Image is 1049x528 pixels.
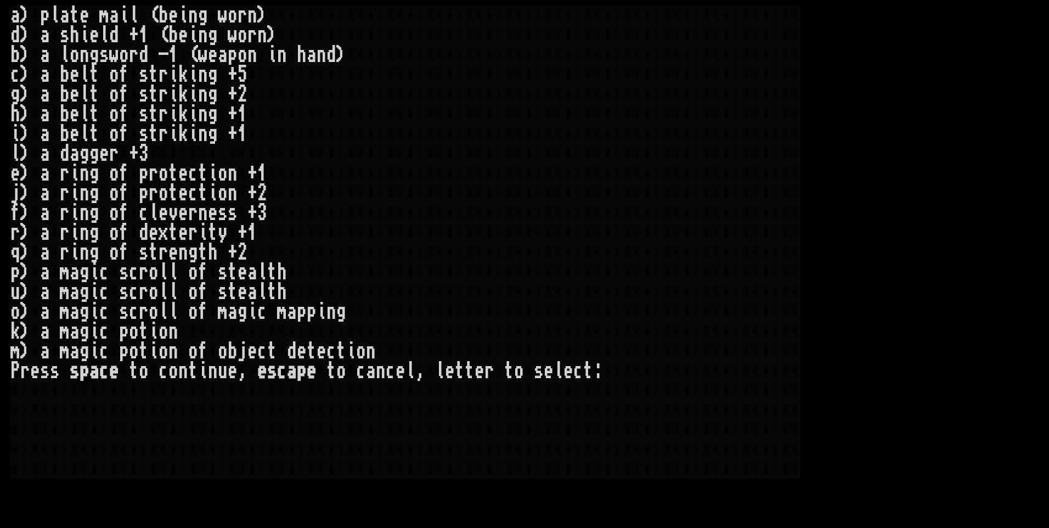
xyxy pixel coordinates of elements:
[228,104,238,124] div: +
[238,5,247,25] div: r
[228,85,238,104] div: +
[60,164,70,183] div: r
[228,45,238,65] div: p
[218,203,228,223] div: s
[99,25,109,45] div: l
[228,183,238,203] div: n
[168,124,178,144] div: i
[159,262,168,282] div: l
[89,144,99,164] div: g
[188,124,198,144] div: i
[20,144,30,164] div: )
[10,65,20,85] div: c
[168,164,178,183] div: t
[159,164,168,183] div: o
[139,25,149,45] div: 1
[257,5,267,25] div: )
[70,104,80,124] div: e
[228,124,238,144] div: +
[178,223,188,243] div: e
[80,144,89,164] div: g
[188,164,198,183] div: c
[20,243,30,262] div: )
[109,5,119,25] div: a
[40,282,50,302] div: a
[119,243,129,262] div: f
[60,65,70,85] div: b
[129,144,139,164] div: +
[80,45,89,65] div: n
[188,183,198,203] div: c
[109,183,119,203] div: o
[139,282,149,302] div: r
[70,282,80,302] div: a
[188,223,198,243] div: r
[119,282,129,302] div: s
[89,203,99,223] div: g
[198,85,208,104] div: n
[119,164,129,183] div: f
[80,243,89,262] div: n
[109,164,119,183] div: o
[228,203,238,223] div: s
[139,203,149,223] div: c
[80,282,89,302] div: g
[70,164,80,183] div: i
[119,5,129,25] div: i
[218,5,228,25] div: w
[198,5,208,25] div: g
[159,25,168,45] div: (
[99,144,109,164] div: e
[20,164,30,183] div: )
[70,65,80,85] div: e
[89,85,99,104] div: t
[80,104,89,124] div: l
[149,5,159,25] div: (
[80,124,89,144] div: l
[188,25,198,45] div: i
[40,223,50,243] div: a
[20,282,30,302] div: )
[159,65,168,85] div: r
[139,104,149,124] div: s
[307,45,317,65] div: a
[317,45,326,65] div: n
[60,203,70,223] div: r
[109,223,119,243] div: o
[168,243,178,262] div: e
[10,45,20,65] div: b
[198,104,208,124] div: n
[228,65,238,85] div: +
[228,5,238,25] div: o
[198,243,208,262] div: t
[149,243,159,262] div: t
[60,243,70,262] div: r
[198,45,208,65] div: w
[208,65,218,85] div: g
[70,223,80,243] div: i
[139,65,149,85] div: s
[168,282,178,302] div: l
[198,65,208,85] div: n
[20,124,30,144] div: )
[178,203,188,223] div: e
[20,45,30,65] div: )
[80,65,89,85] div: l
[10,223,20,243] div: r
[159,243,168,262] div: r
[139,183,149,203] div: p
[208,164,218,183] div: i
[178,85,188,104] div: k
[159,5,168,25] div: b
[10,85,20,104] div: g
[159,124,168,144] div: r
[247,25,257,45] div: r
[238,262,247,282] div: e
[238,243,247,262] div: 2
[40,45,50,65] div: a
[238,85,247,104] div: 2
[198,262,208,282] div: f
[60,124,70,144] div: b
[70,45,80,65] div: o
[149,164,159,183] div: r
